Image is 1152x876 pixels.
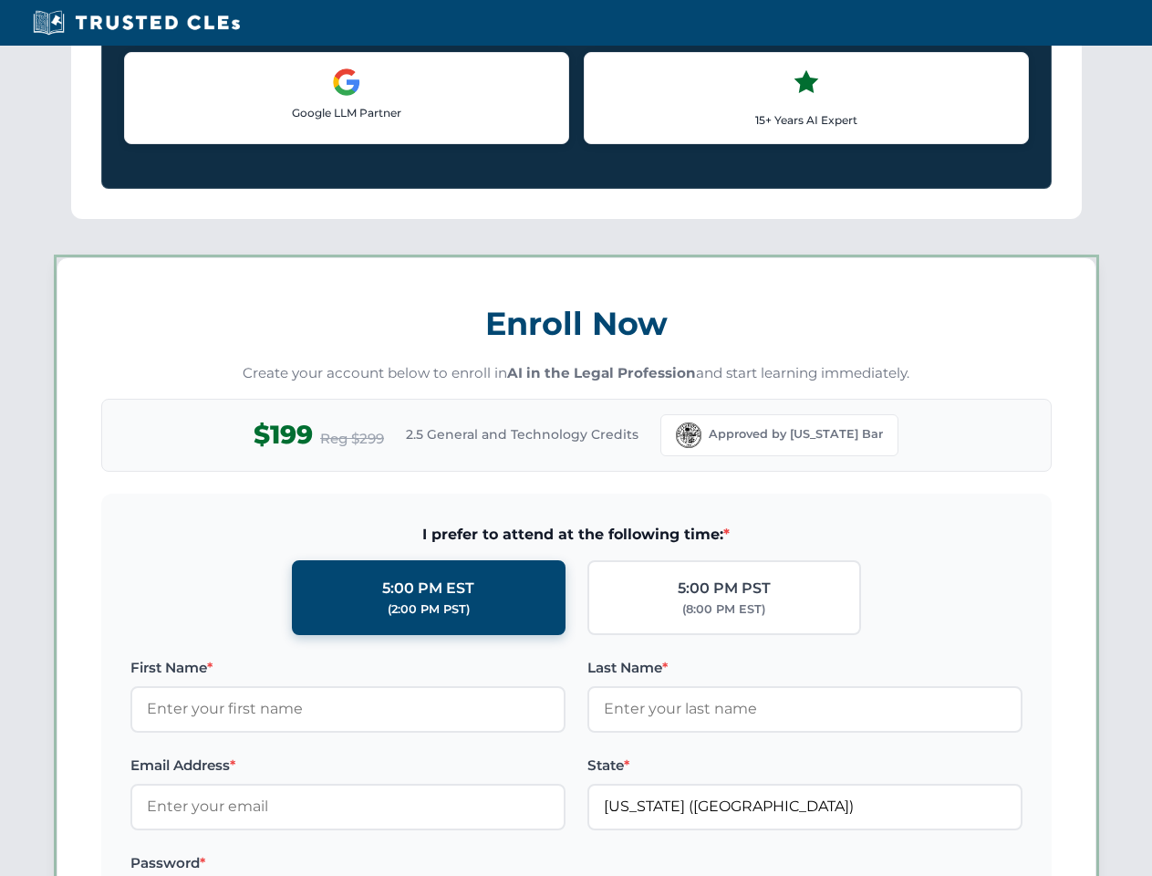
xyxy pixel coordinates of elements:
label: State [587,755,1022,777]
img: Google [332,68,361,97]
img: Trusted CLEs [27,9,245,36]
label: Password [130,852,566,874]
span: I prefer to attend at the following time: [130,523,1022,547]
strong: AI in the Legal Profession [507,364,696,381]
p: 15+ Years AI Expert [599,111,1013,129]
label: First Name [130,657,566,679]
label: Last Name [587,657,1022,679]
div: (2:00 PM PST) [388,600,470,619]
span: Approved by [US_STATE] Bar [709,425,883,443]
label: Email Address [130,755,566,777]
span: $199 [254,414,313,455]
p: Create your account below to enroll in and start learning immediately. [101,363,1052,384]
input: Enter your last name [587,686,1022,732]
div: 5:00 PM EST [382,577,474,600]
img: Florida Bar [676,422,701,448]
h3: Enroll Now [101,295,1052,352]
span: 2.5 General and Technology Credits [406,424,638,444]
div: (8:00 PM EST) [682,600,765,619]
span: Reg $299 [320,428,384,450]
p: Google LLM Partner [140,104,554,121]
input: Florida (FL) [587,784,1022,829]
div: 5:00 PM PST [678,577,771,600]
input: Enter your email [130,784,566,829]
input: Enter your first name [130,686,566,732]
